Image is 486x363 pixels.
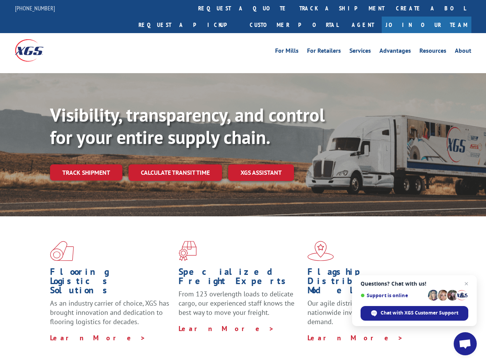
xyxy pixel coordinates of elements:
a: About [455,48,471,56]
img: xgs-icon-focused-on-flooring-red [179,241,197,261]
a: Calculate transit time [129,164,222,181]
a: Learn More > [50,333,146,342]
span: Chat with XGS Customer Support [381,309,458,316]
a: Learn More > [179,324,274,333]
p: From 123 overlength loads to delicate cargo, our experienced staff knows the best way to move you... [179,289,301,324]
a: [PHONE_NUMBER] [15,4,55,12]
img: xgs-icon-flagship-distribution-model-red [307,241,334,261]
span: Support is online [361,293,425,298]
h1: Specialized Freight Experts [179,267,301,289]
a: Open chat [454,332,477,355]
span: Chat with XGS Customer Support [361,306,468,321]
b: Visibility, transparency, and control for your entire supply chain. [50,103,325,149]
a: For Retailers [307,48,341,56]
a: XGS ASSISTANT [228,164,294,181]
span: As an industry carrier of choice, XGS has brought innovation and dedication to flooring logistics... [50,299,169,326]
h1: Flooring Logistics Solutions [50,267,173,299]
span: Our agile distribution network gives you nationwide inventory management on demand. [307,299,428,326]
h1: Flagship Distribution Model [307,267,430,299]
a: Learn More > [307,333,403,342]
a: Agent [344,17,382,33]
a: Request a pickup [133,17,244,33]
a: Services [349,48,371,56]
a: Join Our Team [382,17,471,33]
a: Advantages [379,48,411,56]
a: Resources [419,48,446,56]
a: Track shipment [50,164,122,181]
span: Questions? Chat with us! [361,281,468,287]
img: xgs-icon-total-supply-chain-intelligence-red [50,241,74,261]
a: Customer Portal [244,17,344,33]
a: For Mills [275,48,299,56]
